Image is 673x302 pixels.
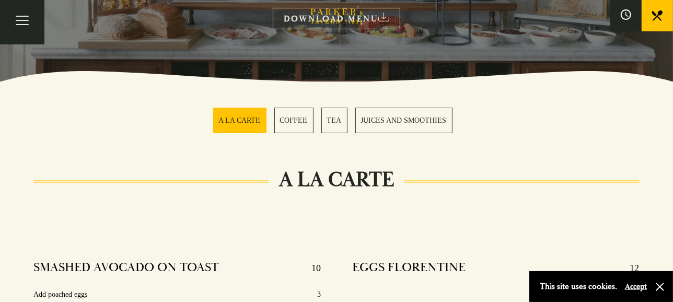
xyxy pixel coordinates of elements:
[301,260,321,276] p: 10
[321,108,347,133] a: 3 / 4
[33,288,87,301] p: Add poached eggs
[540,279,617,294] p: This site uses cookies.
[355,108,452,133] a: 4 / 4
[317,288,321,301] p: 3
[620,260,640,276] p: 12
[655,282,665,292] button: Close and accept
[213,108,266,133] a: 1 / 4
[273,8,400,29] a: DOWNLOAD MENU
[33,260,219,276] h4: SMASHED AVOCADO ON TOAST
[274,108,314,133] a: 2 / 4
[269,167,404,192] h2: A LA CARTE
[625,282,647,292] button: Accept
[352,260,466,276] h4: EGGS FLORENTINE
